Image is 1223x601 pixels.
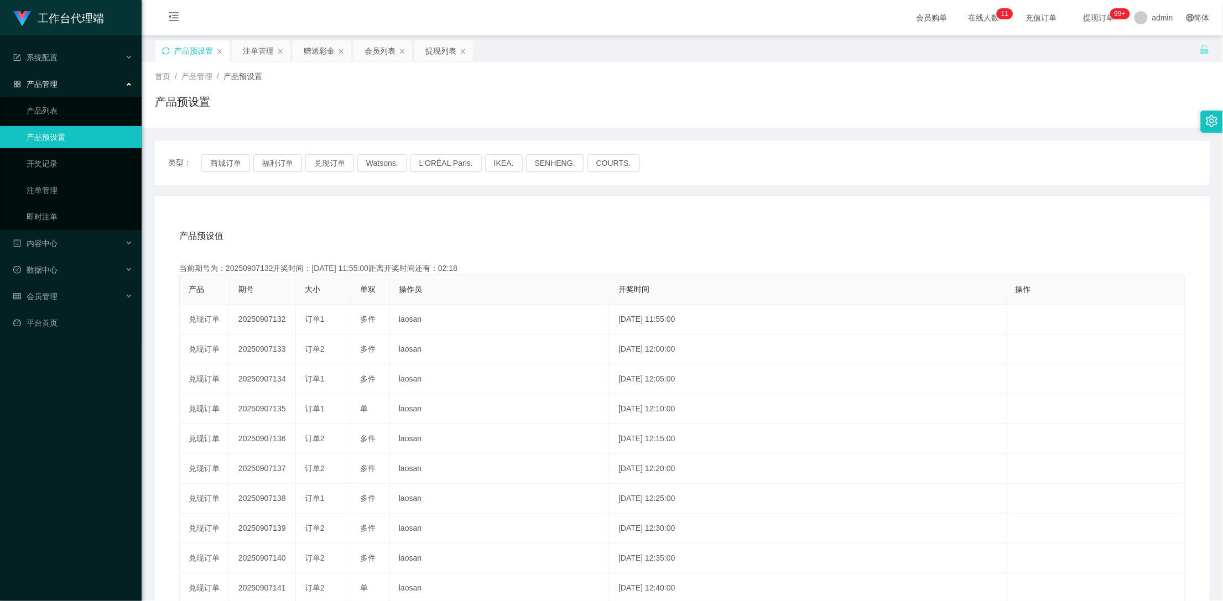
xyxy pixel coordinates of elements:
[360,494,376,503] span: 多件
[13,80,58,88] span: 产品管理
[305,434,325,443] span: 订单2
[305,344,325,353] span: 订单2
[305,553,325,562] span: 订单2
[305,315,325,323] span: 订单1
[162,47,170,55] i: 图标: sync
[13,13,104,22] a: 工作台代理端
[13,292,58,301] span: 会员管理
[360,553,376,562] span: 多件
[1021,14,1063,22] span: 充值订单
[180,484,230,514] td: 兑现订单
[223,72,262,81] span: 产品预设置
[238,285,254,294] span: 期号
[217,72,219,81] span: /
[230,364,296,394] td: 20250907134
[305,374,325,383] span: 订单1
[360,285,376,294] span: 单双
[13,239,58,248] span: 内容中心
[180,543,230,573] td: 兑现订单
[338,48,345,55] i: 图标: close
[155,93,210,110] h1: 产品预设置
[13,53,58,62] span: 系统配置
[230,305,296,335] td: 20250907132
[399,285,422,294] span: 操作员
[390,424,610,454] td: laosan
[390,394,610,424] td: laosan
[390,335,610,364] td: laosan
[390,543,610,573] td: laosan
[365,40,395,61] div: 会员列表
[390,484,610,514] td: laosan
[27,206,133,228] a: 即时注单
[189,285,204,294] span: 产品
[305,524,325,532] span: 订单2
[399,48,405,55] i: 图标: close
[360,404,368,413] span: 单
[13,265,58,274] span: 数据中心
[1078,14,1120,22] span: 提现订单
[1206,115,1218,127] i: 图标: setting
[230,543,296,573] td: 20250907140
[1110,8,1130,19] sup: 1105
[155,1,192,36] i: 图标: menu-fold
[180,514,230,543] td: 兑现订单
[610,424,1007,454] td: [DATE] 12:15:00
[610,543,1007,573] td: [DATE] 12:35:00
[305,583,325,592] span: 订单2
[13,80,21,88] i: 图标: appstore-o
[304,40,335,61] div: 赠送彩金
[179,229,223,243] span: 产品预设值
[587,154,640,172] button: COURTS.
[168,154,201,172] span: 类型：
[201,154,250,172] button: 商城订单
[963,14,1005,22] span: 在线人数
[230,454,296,484] td: 20250907137
[13,312,133,334] a: 图标: dashboard平台首页
[997,8,1013,19] sup: 11
[526,154,584,172] button: SENHENG.
[155,72,170,81] span: 首页
[180,364,230,394] td: 兑现订单
[390,364,610,394] td: laosan
[230,424,296,454] td: 20250907136
[27,126,133,148] a: 产品预设置
[1016,285,1031,294] span: 操作
[181,72,212,81] span: 产品管理
[360,344,376,353] span: 多件
[27,153,133,175] a: 开奖记录
[305,404,325,413] span: 订单1
[485,154,523,172] button: IKEA.
[27,179,133,201] a: 注单管理
[180,424,230,454] td: 兑现订单
[360,524,376,532] span: 多件
[230,514,296,543] td: 20250907139
[230,484,296,514] td: 20250907138
[180,335,230,364] td: 兑现订单
[360,464,376,473] span: 多件
[610,514,1007,543] td: [DATE] 12:30:00
[13,266,21,274] i: 图标: check-circle-o
[180,454,230,484] td: 兑现订单
[1001,8,1005,19] p: 1
[13,11,31,27] img: logo.9652507e.png
[174,40,213,61] div: 产品预设置
[13,54,21,61] i: 图标: form
[305,494,325,503] span: 订单1
[216,48,223,55] i: 图标: close
[425,40,456,61] div: 提现列表
[1005,8,1009,19] p: 1
[180,394,230,424] td: 兑现订单
[305,154,354,172] button: 兑现订单
[179,263,1185,274] div: 当前期号为：20250907132开奖时间：[DATE] 11:55:00距离开奖时间还有：02:18
[360,583,368,592] span: 单
[357,154,407,172] button: Watsons.
[610,364,1007,394] td: [DATE] 12:05:00
[610,335,1007,364] td: [DATE] 12:00:00
[360,374,376,383] span: 多件
[230,394,296,424] td: 20250907135
[305,464,325,473] span: 订单2
[390,454,610,484] td: laosan
[230,335,296,364] td: 20250907133
[180,305,230,335] td: 兑现订单
[27,100,133,122] a: 产品列表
